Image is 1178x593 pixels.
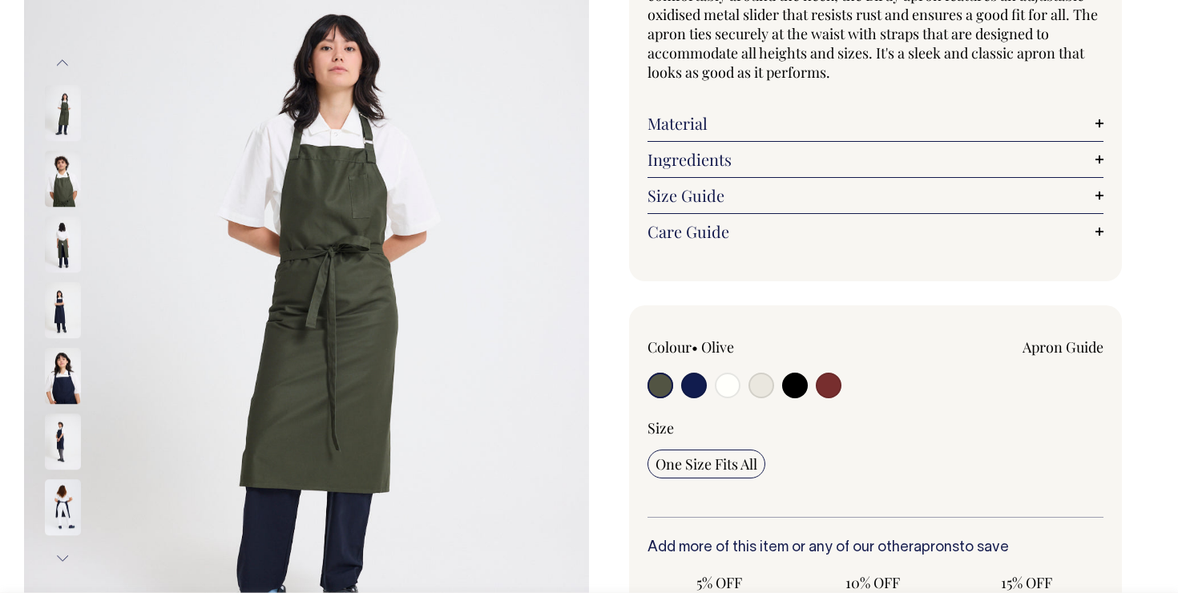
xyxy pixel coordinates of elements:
img: dark-navy [45,480,81,536]
span: • [692,337,698,357]
img: dark-navy [45,283,81,339]
img: dark-navy [45,414,81,470]
button: Next [50,541,75,577]
span: 15% OFF [962,573,1091,592]
a: Apron Guide [1023,337,1103,357]
a: Size Guide [647,186,1103,205]
input: One Size Fits All [647,450,765,478]
h6: Add more of this item or any of our other to save [647,540,1103,556]
a: Material [647,114,1103,133]
span: 10% OFF [809,573,938,592]
a: Ingredients [647,150,1103,169]
span: 5% OFF [656,573,784,592]
button: Previous [50,45,75,81]
a: Care Guide [647,222,1103,241]
span: One Size Fits All [656,454,757,474]
img: olive [45,86,81,142]
img: dark-navy [45,349,81,405]
label: Olive [701,337,734,357]
img: olive [45,151,81,208]
img: olive [45,217,81,273]
a: aprons [914,541,959,555]
div: Colour [647,337,830,357]
div: Size [647,418,1103,438]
